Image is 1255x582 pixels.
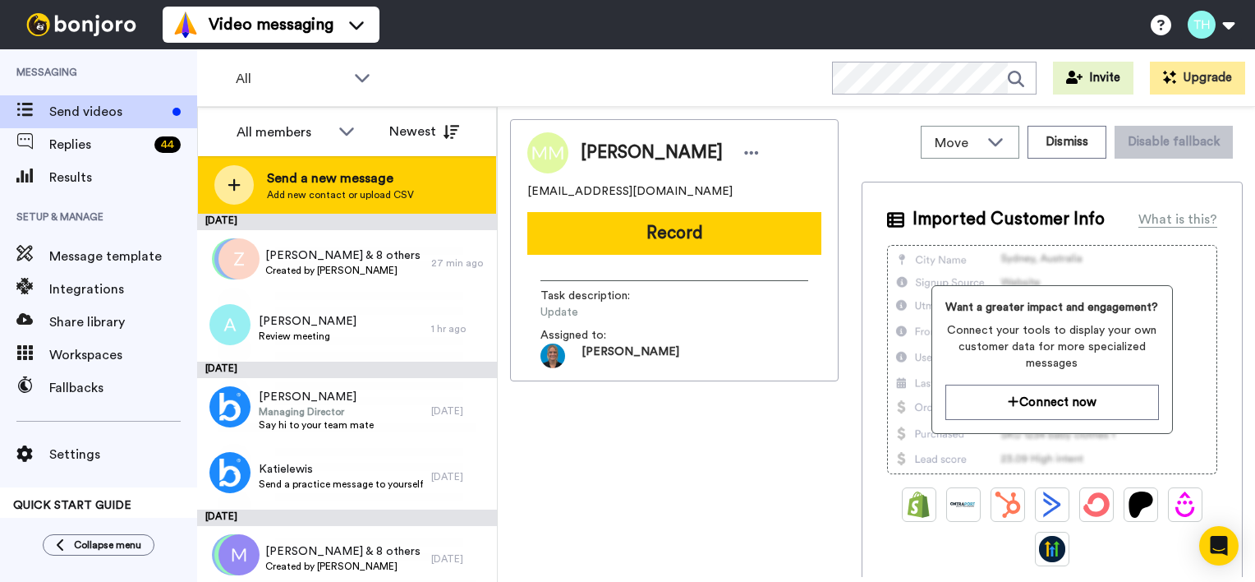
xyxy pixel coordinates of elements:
[49,445,197,464] span: Settings
[1150,62,1245,95] button: Upgrade
[1138,210,1217,229] div: What is this?
[377,115,471,148] button: Newest
[172,12,199,38] img: vm-color.svg
[1039,492,1065,518] img: ActiveCampaign
[945,299,1159,316] span: Want a greater impact and engagement?
[431,256,489,270] div: 27 min ago
[527,132,568,173] img: Image of M Moore
[259,313,356,330] span: [PERSON_NAME]
[1027,126,1106,159] button: Dismiss
[265,543,421,560] span: [PERSON_NAME] & 8 others
[1115,126,1233,159] button: Disable fallback
[197,510,497,526] div: [DATE]
[259,405,374,418] span: Managing Director
[237,122,330,142] div: All members
[154,136,181,153] div: 44
[540,327,655,344] span: Assigned to:
[214,238,255,279] img: b.png
[209,452,251,493] img: abf07080-c69f-4eba-ac22-2c05f892c983.png
[581,141,723,165] span: [PERSON_NAME]
[197,362,497,378] div: [DATE]
[527,183,733,200] span: [EMAIL_ADDRESS][DOMAIN_NAME]
[1172,492,1198,518] img: Drip
[49,378,197,398] span: Fallbacks
[265,247,421,264] span: [PERSON_NAME] & 8 others
[212,238,253,279] img: c.png
[49,135,148,155] span: Replies
[1053,62,1133,95] button: Invite
[259,330,356,343] span: Review meeting
[74,538,141,552] span: Collapse menu
[49,312,197,332] span: Share library
[218,534,260,575] img: m.png
[265,560,421,573] span: Created by [PERSON_NAME]
[20,13,143,36] img: bj-logo-header-white.svg
[1199,526,1239,566] div: Open Intercom Messenger
[218,238,260,279] img: z.png
[431,404,489,418] div: [DATE]
[49,168,197,187] span: Results
[214,534,255,575] img: c.png
[49,279,197,299] span: Integrations
[540,304,696,321] span: Update
[49,102,166,122] span: Send videos
[995,492,1021,518] img: Hubspot
[259,418,374,432] span: Say hi to your team mate
[13,500,131,511] span: QUICK START GUIDE
[935,133,979,153] span: Move
[945,322,1159,372] span: Connect your tools to display your own customer data for more specialized messages
[540,288,655,304] span: Task description :
[259,478,423,491] span: Send a practice message to yourself
[265,264,421,277] span: Created by [PERSON_NAME]
[431,470,489,483] div: [DATE]
[527,212,821,255] button: Record
[267,169,414,188] span: Send a new message
[1083,492,1110,518] img: ConvertKit
[950,492,977,518] img: Ontraport
[209,386,251,427] img: 68a3e1fe-e9b7-4177-81fe-ca5a74268a25.png
[212,534,253,575] img: b.png
[259,389,374,405] span: [PERSON_NAME]
[49,345,197,365] span: Workspaces
[540,344,565,368] img: fe58ad29-6c86-4c87-8f95-129c3d30a595-1736942551.jpg
[906,492,932,518] img: Shopify
[1039,536,1065,562] img: GoHighLevel
[197,214,497,230] div: [DATE]
[259,461,423,478] span: Katielewis
[236,69,346,89] span: All
[913,207,1105,232] span: Imported Customer Info
[582,344,679,368] span: [PERSON_NAME]
[49,247,197,266] span: Message template
[945,385,1159,420] button: Connect now
[1128,492,1154,518] img: Patreon
[209,13,333,36] span: Video messaging
[431,552,489,566] div: [DATE]
[267,188,414,201] span: Add new contact or upload CSV
[43,534,154,556] button: Collapse menu
[431,322,489,335] div: 1 hr ago
[209,304,251,345] img: a.png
